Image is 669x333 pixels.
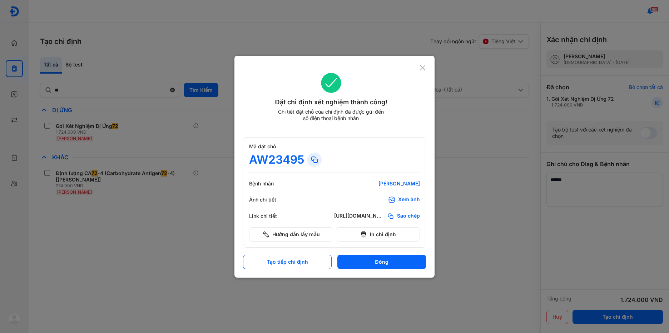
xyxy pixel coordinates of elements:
[249,227,333,242] button: Hướng dẫn lấy mẫu
[398,196,420,203] div: Xem ảnh
[243,255,332,269] button: Tạo tiếp chỉ định
[336,227,420,242] button: In chỉ định
[243,97,419,107] div: Đặt chỉ định xét nghiệm thành công!
[337,255,426,269] button: Đóng
[249,180,292,187] div: Bệnh nhân
[249,143,420,150] div: Mã đặt chỗ
[249,213,292,219] div: Link chi tiết
[334,213,384,220] div: [URL][DOMAIN_NAME]
[334,180,420,187] div: [PERSON_NAME]
[249,197,292,203] div: Ảnh chi tiết
[249,153,304,167] div: AW23495
[397,213,420,220] span: Sao chép
[275,109,387,121] div: Chi tiết đặt chỗ của chỉ định đã được gửi đến số điện thoại bệnh nhân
